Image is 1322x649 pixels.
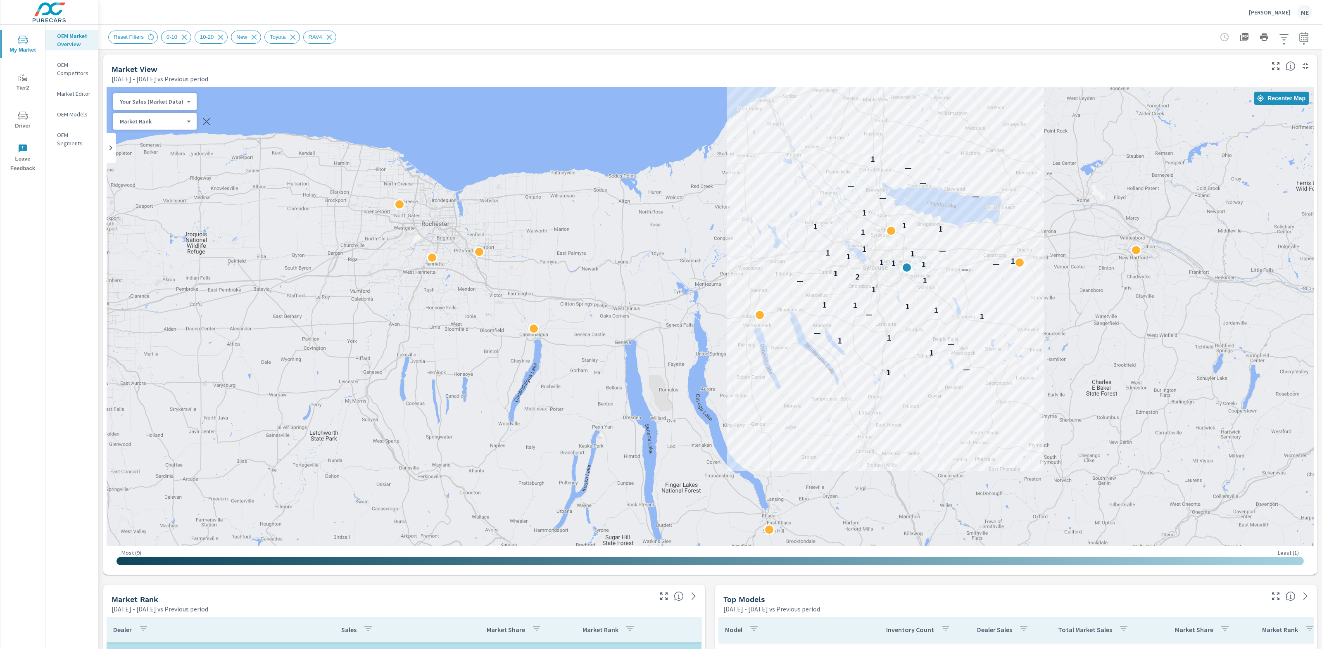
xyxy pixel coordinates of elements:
div: Reset Filters [108,31,158,44]
div: OEM Segments [45,129,98,149]
p: — [847,180,854,190]
span: Toyota [265,34,290,40]
p: 1 [938,224,943,234]
div: 10-20 [195,31,228,44]
p: — [920,178,927,188]
p: — [865,309,873,319]
button: Recenter Map [1254,92,1309,105]
span: Find the biggest opportunities within your model lineup nationwide. [Source: Market registration ... [1286,591,1296,601]
p: Market Editor [57,90,91,98]
p: 1 [871,284,876,294]
span: 0-10 [162,34,182,40]
div: OEM Competitors [45,59,98,79]
span: Recenter Map [1258,95,1305,102]
button: "Export Report to PDF" [1236,29,1253,45]
p: Inventory Count [886,625,934,634]
p: OEM Segments [57,131,91,147]
p: Market Rank [583,625,618,634]
span: RAV4 [304,34,327,40]
span: Driver [3,111,43,131]
button: Make Fullscreen [657,590,671,603]
p: 1 [846,251,851,261]
span: Tier2 [3,73,43,93]
p: Dealer Sales [977,625,1012,634]
p: 1 [861,227,865,237]
p: OEM Competitors [57,61,91,77]
p: — [905,163,912,173]
p: 1 [923,275,927,285]
div: ME [1297,5,1312,20]
p: 1 [825,248,830,258]
p: Total Market Sales [1058,625,1112,634]
div: OEM Market Overview [45,30,98,50]
span: 10-20 [195,34,219,40]
p: — [939,246,946,256]
button: Apply Filters [1276,29,1292,45]
p: 1 [1011,256,1015,266]
p: [PERSON_NAME] [1249,9,1291,16]
h5: Top Models [723,595,765,604]
p: 1 [902,220,906,230]
p: 1 [870,154,875,164]
span: Reset Filters [109,34,149,40]
p: — [947,339,954,349]
p: Market Rank [1262,625,1298,634]
button: Make Fullscreen [1269,59,1282,73]
p: 1 [910,249,915,258]
p: 1 [853,300,857,310]
span: New [231,34,252,40]
a: See more details in report [687,590,700,603]
p: 1 [837,336,842,346]
p: 1 [833,268,838,278]
p: Market Share [1175,625,1213,634]
p: 1 [862,244,866,254]
div: 0-10 [161,31,191,44]
p: Model [725,625,742,634]
div: Toyota [264,31,300,44]
p: Most ( 9 ) [121,549,141,557]
p: Market Share [487,625,525,634]
p: 1 [905,301,910,311]
p: 1 [980,311,984,321]
p: OEM Market Overview [57,32,91,48]
div: Your Sales (Market Data) [113,118,190,126]
p: OEM Models [57,110,91,118]
p: 1 [921,259,926,269]
div: Market Editor [45,88,98,100]
p: [DATE] - [DATE] vs Previous period [723,604,820,614]
p: Least ( 1 ) [1278,549,1299,557]
p: 1 [813,221,818,231]
button: Select Date Range [1296,29,1312,45]
p: Market Rank [120,118,183,125]
p: — [963,364,970,374]
p: 1 [822,300,827,310]
div: Your Sales (Market Data) [113,98,190,106]
button: Minimize Widget [1299,59,1312,73]
p: Sales [341,625,357,634]
p: — [993,259,1000,269]
p: — [814,328,821,338]
p: 1 [887,333,891,343]
button: Print Report [1256,29,1272,45]
p: — [797,276,804,286]
p: [DATE] - [DATE] vs Previous period [112,74,208,84]
div: OEM Models [45,108,98,121]
span: Leave Feedback [3,144,43,173]
p: 1 [934,305,938,315]
a: See more details in report [1299,590,1312,603]
span: Market Rank shows you how you rank, in terms of sales, to other dealerships in your market. “Mark... [674,591,684,601]
h5: Market Rank [112,595,158,604]
p: Dealer [113,625,132,634]
p: 2 [855,272,860,282]
p: — [879,193,886,203]
p: Your Sales (Market Data) [120,98,183,105]
span: My Market [3,35,43,55]
span: Find the biggest opportunities in your market for your inventory. Understand by postal code where... [1286,61,1296,71]
p: 1 [891,258,896,268]
p: 1 [886,367,891,377]
p: 1 [879,257,884,267]
p: — [962,264,969,274]
button: Make Fullscreen [1269,590,1282,603]
p: — [972,191,979,201]
div: New [231,31,261,44]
